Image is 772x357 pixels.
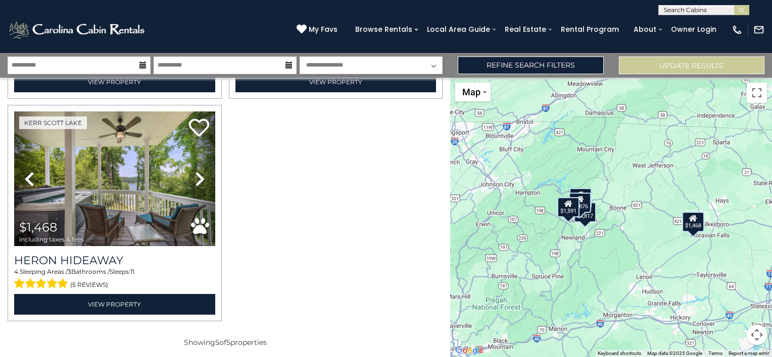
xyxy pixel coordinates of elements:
img: White-1-2.png [8,20,148,40]
button: Keyboard shortcuts [598,350,641,357]
a: About [629,22,661,37]
span: Map data ©2025 Google [647,350,702,356]
span: Map [462,87,480,97]
button: Map camera controls [747,325,767,345]
a: Real Estate [500,22,551,37]
a: View Property [235,72,437,92]
span: 3 [68,268,71,275]
div: $1,779 [569,188,591,208]
a: View Property [14,294,215,315]
a: Owner Login [666,22,721,37]
span: My Favs [309,24,337,35]
button: Update Results [619,56,764,74]
a: Open this area in Google Maps (opens a new window) [453,344,486,357]
a: My Favs [297,24,340,35]
span: (5 reviews) [70,278,108,291]
span: 5 [215,338,219,347]
div: $1,468 [682,212,704,232]
a: Kerr Scott Lake [19,116,87,129]
a: Heron Hideaway [14,254,215,267]
span: 5 [226,338,230,347]
div: $1,876 [569,193,591,213]
div: $1,591 [557,197,580,217]
p: Showing of properties [8,337,443,347]
a: Rental Program [556,22,624,37]
div: Sleeping Areas / Bathrooms / Sleeps: [14,267,215,291]
span: 4 [14,268,18,275]
a: Refine Search Filters [458,56,603,74]
a: Local Area Guide [422,22,495,37]
button: Toggle fullscreen view [747,83,767,103]
a: Add to favorites [189,117,209,139]
span: 11 [130,268,134,275]
a: Report a map error [729,350,769,356]
img: phone-regular-white.png [732,24,743,35]
a: Terms (opens in new tab) [708,350,722,356]
div: $4,817 [574,202,596,222]
img: thumbnail_164603289.jpeg [14,111,215,246]
img: mail-regular-white.png [753,24,764,35]
span: including taxes & fees [19,236,84,243]
a: View Property [14,72,215,92]
a: Browse Rentals [350,22,417,37]
button: Change map style [455,83,491,101]
span: $1,468 [19,220,57,234]
img: Google [453,344,486,357]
